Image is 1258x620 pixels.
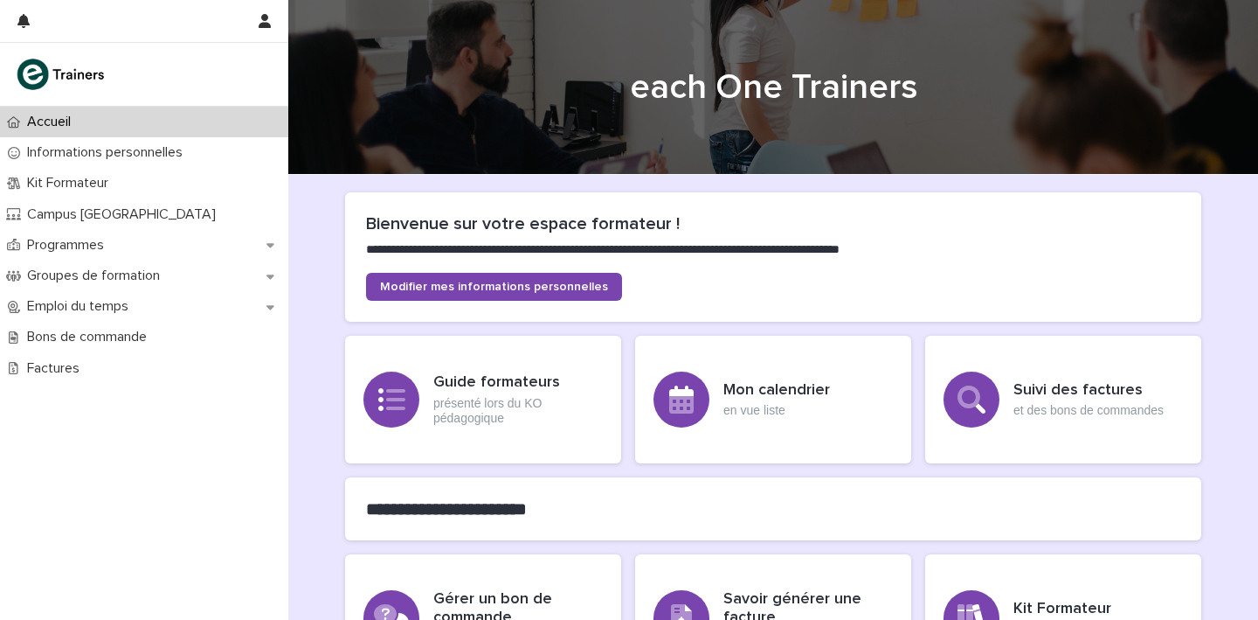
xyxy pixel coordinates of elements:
p: présenté lors du KO pédagogique [433,396,603,426]
p: Informations personnelles [20,144,197,161]
p: Emploi du temps [20,298,142,315]
h3: Mon calendrier [723,381,830,401]
p: Kit Formateur [20,175,122,192]
h3: Suivi des factures [1013,381,1164,401]
p: en vue liste [723,403,830,418]
p: Groupes de formation [20,268,174,284]
p: Accueil [20,114,85,130]
a: Guide formateursprésenté lors du KO pédagogique [345,336,621,463]
p: Campus [GEOGRAPHIC_DATA] [20,206,230,223]
span: Modifier mes informations personnelles [380,281,608,293]
p: Bons de commande [20,329,161,345]
a: Modifier mes informations personnelles [366,273,622,301]
h2: Bienvenue sur votre espace formateur ! [366,213,1180,234]
h3: Guide formateurs [433,373,603,393]
h1: each One Trainers [345,66,1201,108]
a: Suivi des factureset des bons de commandes [925,336,1201,463]
p: Factures [20,360,93,377]
a: Mon calendrieren vue liste [635,336,911,463]
p: Programmes [20,237,118,254]
img: K0CqGN7SDeD6s4JG8KQk [14,57,110,92]
h3: Kit Formateur [1013,600,1123,619]
p: et des bons de commandes [1013,403,1164,418]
